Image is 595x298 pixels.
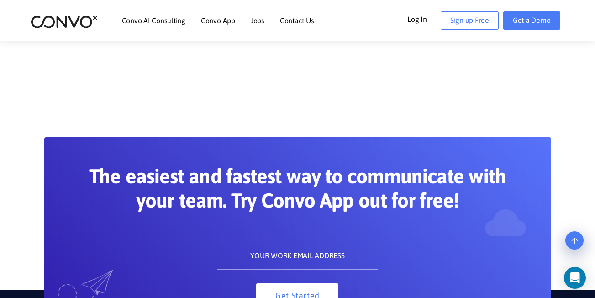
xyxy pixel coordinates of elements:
h2: The easiest and fastest way to communicate with your team. Try Convo App out for free! [88,164,508,219]
a: Sign up Free [441,11,499,30]
img: logo_2.png [31,15,98,29]
input: YOUR WORK EMAIL ADDRESS [217,242,378,270]
a: Log In [407,11,441,26]
a: Convo AI Consulting [122,17,185,24]
a: Convo App [201,17,235,24]
a: Get a Demo [503,11,560,30]
div: Open Intercom Messenger [564,267,586,289]
a: Contact Us [280,17,314,24]
a: Jobs [251,17,264,24]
